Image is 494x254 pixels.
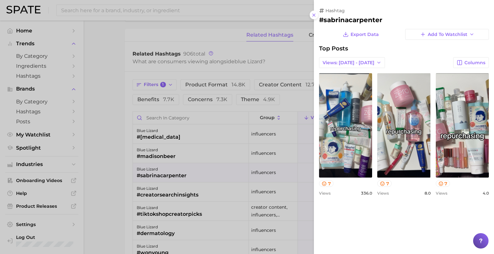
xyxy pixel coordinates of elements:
[319,57,385,68] button: Views: [DATE] - [DATE]
[319,16,489,24] h2: #sabrinacarpenter
[377,180,392,187] button: 7
[425,191,431,196] span: 8.0
[361,191,372,196] span: 336.0
[351,32,379,37] span: Export Data
[341,29,380,40] button: Export Data
[453,57,489,68] button: Columns
[319,180,334,187] button: 7
[483,191,489,196] span: 4.0
[405,29,489,40] button: Add to Watchlist
[428,32,467,37] span: Add to Watchlist
[436,191,447,196] span: Views
[319,45,348,52] span: Top Posts
[319,191,331,196] span: Views
[325,8,345,13] span: hashtag
[464,60,485,66] span: Columns
[436,180,450,187] button: 7
[323,60,374,66] span: Views: [DATE] - [DATE]
[377,191,389,196] span: Views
